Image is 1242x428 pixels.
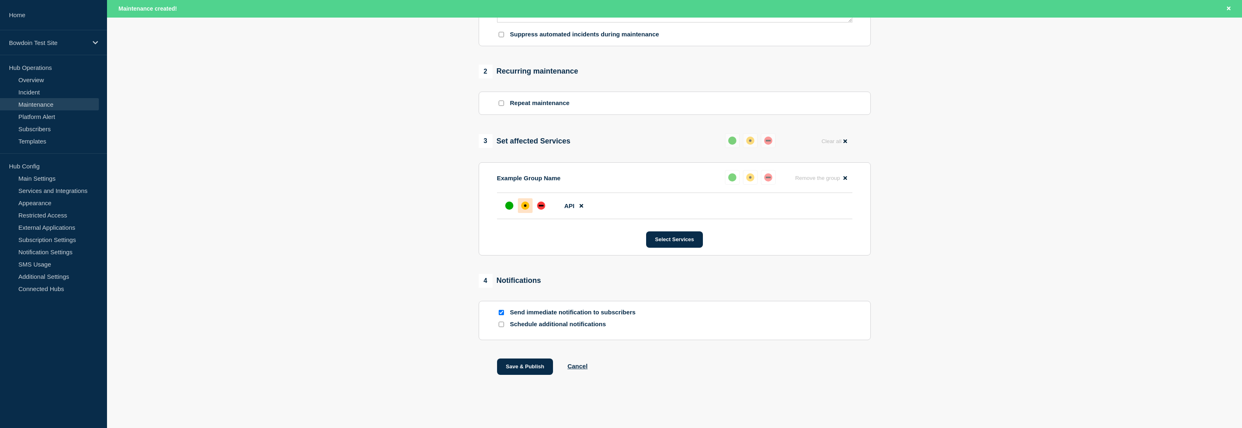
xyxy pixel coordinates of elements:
[479,274,541,288] div: Notifications
[505,202,513,210] div: up
[746,173,754,182] div: affected
[764,173,772,182] div: down
[479,134,493,148] span: 3
[510,99,570,107] p: Repeat maintenance
[499,101,504,106] input: Repeat maintenance
[497,175,561,182] p: Example Group Name
[499,32,504,37] input: Suppress automated incidents during maintenance
[510,320,641,328] p: Schedule additional notifications
[567,363,587,370] button: Cancel
[725,133,740,148] button: up
[499,310,504,315] input: Send immediate notification to subscribers
[746,137,754,145] div: affected
[795,175,840,181] span: Remove the group
[510,31,659,38] p: Suppress automated incidents during maintenance
[816,133,852,149] button: Clear all
[479,274,493,288] span: 4
[728,173,736,182] div: up
[728,137,736,145] div: up
[743,133,758,148] button: affected
[537,202,545,210] div: down
[790,170,852,186] button: Remove the group
[479,65,493,78] span: 2
[564,202,575,209] span: API
[1224,4,1234,13] button: Close banner
[497,359,553,375] button: Save & Publish
[9,39,87,46] p: Bowdoin Test Site
[764,137,772,145] div: down
[118,5,177,12] span: Maintenance created!
[761,133,776,148] button: down
[761,170,776,185] button: down
[646,231,703,248] button: Select Services
[743,170,758,185] button: affected
[499,322,504,327] input: Schedule additional notifications
[510,309,641,316] p: Send immediate notification to subscribers
[725,170,740,185] button: up
[479,65,578,78] div: Recurring maintenance
[479,134,571,148] div: Set affected Services
[521,202,529,210] div: affected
